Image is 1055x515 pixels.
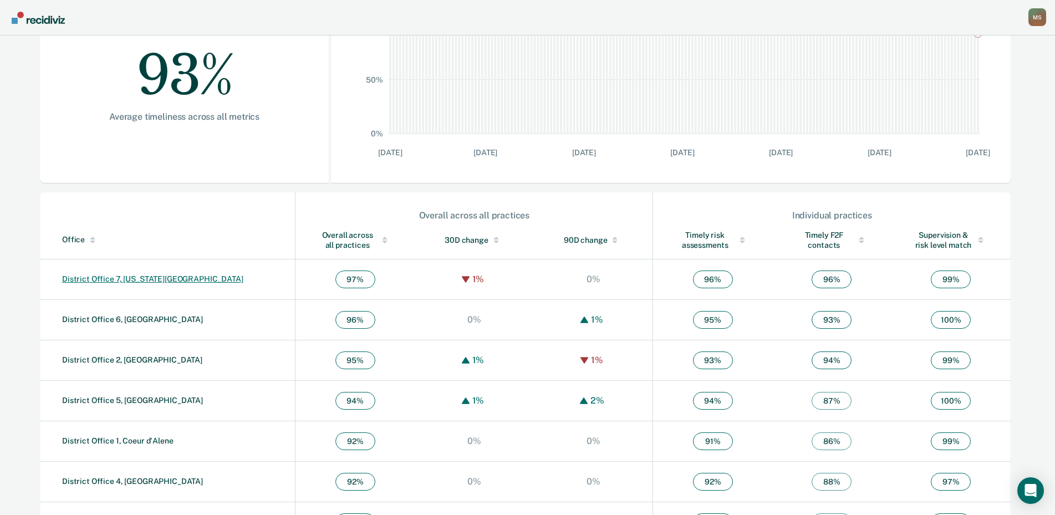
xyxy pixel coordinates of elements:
[693,432,733,450] span: 91 %
[62,274,243,283] a: District Office 7, [US_STATE][GEOGRAPHIC_DATA]
[415,221,534,259] th: Toggle SortBy
[812,392,852,410] span: 87 %
[335,473,375,491] span: 92 %
[693,311,733,329] span: 95 %
[588,355,606,365] div: 1%
[335,311,375,329] span: 96 %
[335,271,375,288] span: 97 %
[931,473,971,491] span: 97 %
[812,432,852,450] span: 86 %
[654,210,1010,221] div: Individual practices
[62,315,203,324] a: District Office 6, [GEOGRAPHIC_DATA]
[62,235,290,244] div: Office
[534,221,653,259] th: Toggle SortBy
[62,355,202,364] a: District Office 2, [GEOGRAPHIC_DATA]
[473,148,497,157] text: [DATE]
[295,221,415,259] th: Toggle SortBy
[62,436,174,445] a: District Office 1, Coeur d'Alene
[470,355,487,365] div: 1%
[588,314,606,325] div: 1%
[75,111,293,122] div: Average timeliness across all metrics
[335,392,375,410] span: 94 %
[653,221,772,259] th: Toggle SortBy
[12,12,65,24] img: Recidiviz
[671,148,695,157] text: [DATE]
[931,311,971,329] span: 100 %
[693,392,733,410] span: 94 %
[966,148,990,157] text: [DATE]
[812,311,852,329] span: 93 %
[318,230,393,250] div: Overall across all practices
[75,23,293,111] div: 93%
[584,436,603,446] div: 0%
[812,351,852,369] span: 94 %
[931,351,971,369] span: 99 %
[379,148,402,157] text: [DATE]
[1017,477,1044,504] div: Open Intercom Messenger
[769,148,793,157] text: [DATE]
[335,351,375,369] span: 95 %
[675,230,750,250] div: Timely risk assessments
[62,396,203,405] a: District Office 5, [GEOGRAPHIC_DATA]
[1028,8,1046,26] button: Profile dropdown button
[470,274,487,284] div: 1%
[437,235,512,245] div: 30D change
[931,432,971,450] span: 99 %
[584,274,603,284] div: 0%
[772,221,891,259] th: Toggle SortBy
[693,473,733,491] span: 92 %
[931,271,971,288] span: 99 %
[465,314,484,325] div: 0%
[588,395,607,406] div: 2%
[693,351,733,369] span: 93 %
[812,271,852,288] span: 96 %
[891,221,1011,259] th: Toggle SortBy
[794,230,869,250] div: Timely F2F contacts
[296,210,652,221] div: Overall across all practices
[693,271,733,288] span: 96 %
[914,230,988,250] div: Supervision & risk level match
[572,148,596,157] text: [DATE]
[1028,8,1046,26] div: M S
[584,476,603,487] div: 0%
[40,221,295,259] th: Toggle SortBy
[335,432,375,450] span: 92 %
[868,148,891,157] text: [DATE]
[931,392,971,410] span: 100 %
[812,473,852,491] span: 88 %
[465,436,484,446] div: 0%
[465,476,484,487] div: 0%
[62,477,203,486] a: District Office 4, [GEOGRAPHIC_DATA]
[556,235,631,245] div: 90D change
[470,395,487,406] div: 1%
